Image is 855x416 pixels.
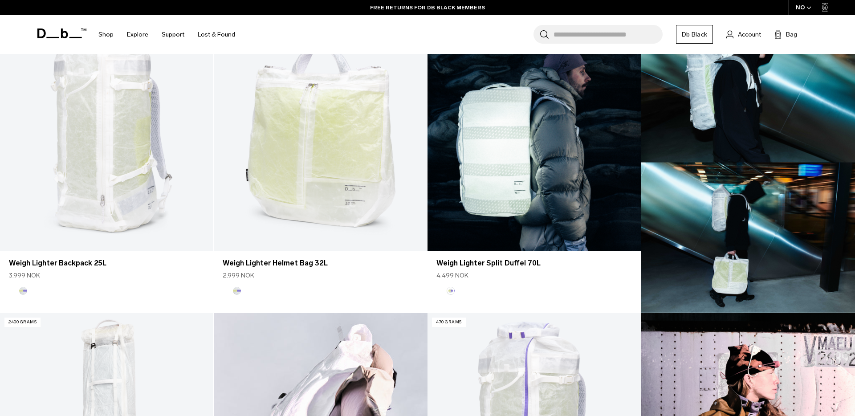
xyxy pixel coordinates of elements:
[223,271,254,280] span: 2.999 NOK
[98,19,114,50] a: Shop
[92,15,242,54] nav: Main Navigation
[427,14,641,251] a: Weigh Lighter Split Duffel 70L Aurora
[447,287,455,295] button: Aurora
[223,287,231,295] button: Diffusion
[233,287,241,295] button: Aurora
[4,318,41,327] p: 2400 grams
[436,258,632,269] a: Weigh Lighter Split Duffel 70L
[738,30,761,39] span: Account
[726,29,761,40] a: Account
[370,4,485,12] a: FREE RETURNS FOR DB BLACK MEMBERS
[432,318,466,327] p: 470 grams
[774,29,797,40] button: Bag
[9,258,204,269] a: Weigh Lighter Backpack 25L
[9,271,40,280] span: 3.999 NOK
[786,30,797,39] span: Bag
[676,25,713,44] a: Db Black
[641,14,855,313] img: Content block image
[214,14,427,251] a: Weigh Lighter Helmet Bag 32L
[436,287,444,295] button: Diffusion
[198,19,235,50] a: Lost & Found
[223,258,418,269] a: Weigh Lighter Helmet Bag 32L
[127,19,148,50] a: Explore
[162,19,184,50] a: Support
[436,271,468,280] span: 4.499 NOK
[9,287,17,295] button: Diffusion
[19,287,27,295] button: Aurora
